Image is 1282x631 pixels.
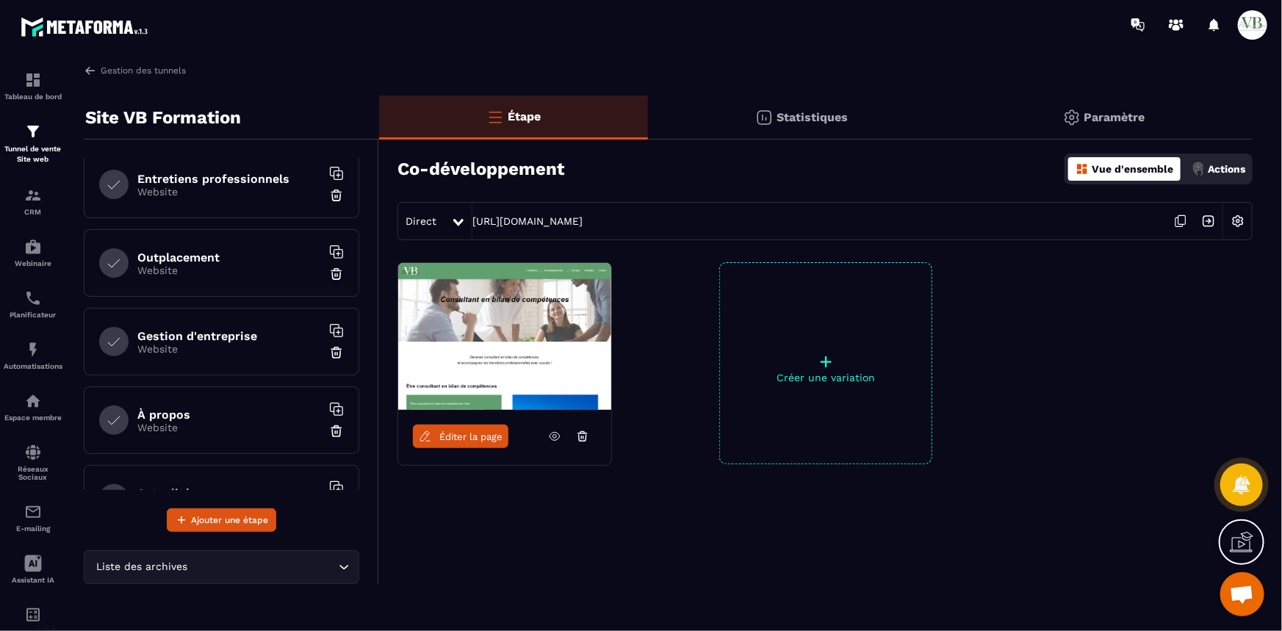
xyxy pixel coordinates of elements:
[329,188,344,203] img: trash
[137,343,321,355] p: Website
[137,486,321,500] h6: Actualités
[1192,162,1205,176] img: actions.d6e523a2.png
[329,424,344,439] img: trash
[720,351,932,372] p: +
[4,259,62,267] p: Webinaire
[720,372,932,383] p: Créer une variation
[4,544,62,595] a: Assistant IA
[1208,163,1245,175] p: Actions
[4,208,62,216] p: CRM
[329,267,344,281] img: trash
[777,110,848,124] p: Statistiques
[24,392,42,410] img: automations
[4,112,62,176] a: formationformationTunnel de vente Site web
[1092,163,1173,175] p: Vue d'ensemble
[329,345,344,360] img: trash
[84,64,186,77] a: Gestion des tunnels
[24,187,42,204] img: formation
[167,508,276,532] button: Ajouter une étape
[508,109,541,123] p: Étape
[137,329,321,343] h6: Gestion d'entreprise
[137,422,321,433] p: Website
[24,71,42,89] img: formation
[1195,207,1222,235] img: arrow-next.bcc2205e.svg
[4,144,62,165] p: Tunnel de vente Site web
[137,264,321,276] p: Website
[191,559,335,575] input: Search for option
[1224,207,1252,235] img: setting-w.858f3a88.svg
[4,524,62,533] p: E-mailing
[93,559,191,575] span: Liste des archives
[24,289,42,307] img: scheduler
[24,606,42,624] img: accountant
[137,186,321,198] p: Website
[4,492,62,544] a: emailemailE-mailing
[397,159,564,179] h3: Co-développement
[4,60,62,112] a: formationformationTableau de bord
[24,123,42,140] img: formation
[439,431,503,442] span: Éditer la page
[4,465,62,481] p: Réseaux Sociaux
[21,13,153,40] img: logo
[137,408,321,422] h6: À propos
[4,311,62,319] p: Planificateur
[137,250,321,264] h6: Outplacement
[4,227,62,278] a: automationsautomationsWebinaire
[755,109,773,126] img: stats.20deebd0.svg
[4,433,62,492] a: social-networksocial-networkRéseaux Sociaux
[84,64,97,77] img: arrow
[4,330,62,381] a: automationsautomationsAutomatisations
[85,103,241,132] p: Site VB Formation
[4,93,62,101] p: Tableau de bord
[4,176,62,227] a: formationformationCRM
[84,550,359,584] div: Search for option
[4,576,62,584] p: Assistant IA
[1076,162,1089,176] img: dashboard-orange.40269519.svg
[406,215,436,227] span: Direct
[137,172,321,186] h6: Entretiens professionnels
[472,215,583,227] a: [URL][DOMAIN_NAME]
[191,513,268,527] span: Ajouter une étape
[1220,572,1264,616] div: Ouvrir le chat
[486,108,504,126] img: bars-o.4a397970.svg
[24,444,42,461] img: social-network
[413,425,508,448] a: Éditer la page
[24,238,42,256] img: automations
[24,503,42,521] img: email
[1084,110,1145,124] p: Paramètre
[4,414,62,422] p: Espace membre
[398,263,611,410] img: image
[4,362,62,370] p: Automatisations
[4,278,62,330] a: schedulerschedulerPlanificateur
[24,341,42,358] img: automations
[1063,109,1081,126] img: setting-gr.5f69749f.svg
[4,381,62,433] a: automationsautomationsEspace membre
